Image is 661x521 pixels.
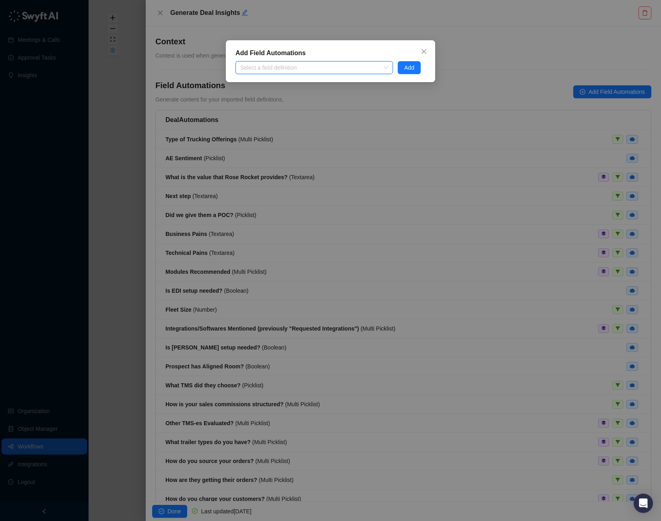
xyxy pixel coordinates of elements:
div: Add Field Automations [235,48,426,58]
button: Add [398,61,421,74]
div: Open Intercom Messenger [634,494,653,513]
span: close [421,48,427,55]
button: Close [417,45,430,58]
span: Add [404,63,414,72]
